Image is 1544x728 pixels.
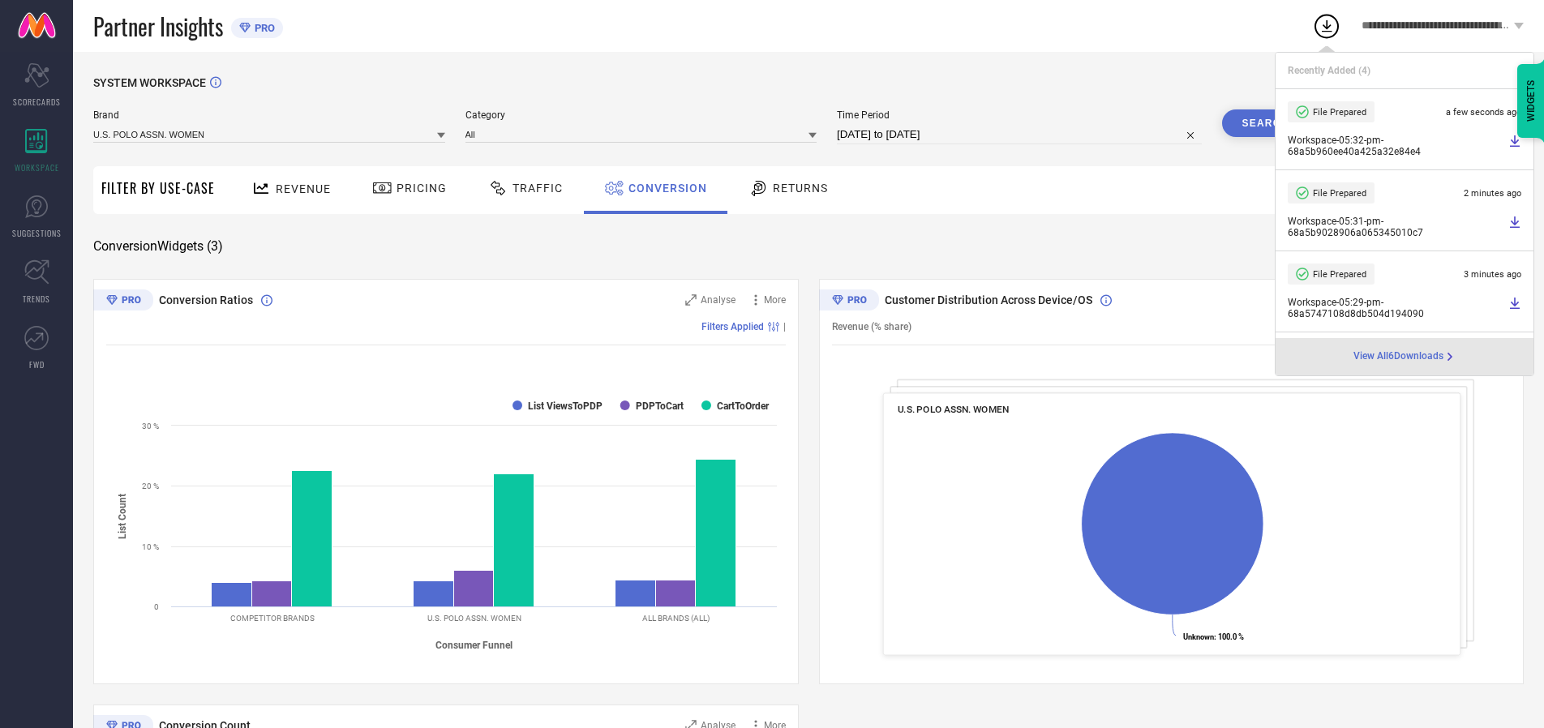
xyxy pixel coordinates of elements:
svg: Zoom [685,294,697,306]
span: Filter By Use-Case [101,178,215,198]
a: Download [1508,297,1521,319]
span: Customer Distribution Across Device/OS [885,293,1092,306]
text: CartToOrder [717,400,770,412]
tspan: Unknown [1182,632,1213,641]
input: Select time period [837,125,1202,144]
span: 3 minutes ago [1464,269,1521,280]
span: Time Period [837,109,1202,121]
text: 20 % [142,482,159,490]
div: Open download list [1312,11,1341,41]
span: SUGGESTIONS [12,227,62,239]
a: Download [1508,216,1521,238]
span: Conversion [628,182,707,195]
div: Premium [819,289,879,314]
span: Partner Insights [93,10,223,43]
span: File Prepared [1313,188,1366,199]
span: Revenue (% share) [832,321,911,332]
span: Revenue [276,182,331,195]
text: : 100.0 % [1182,632,1243,641]
span: Pricing [397,182,447,195]
span: Filters Applied [701,321,764,332]
span: Conversion Widgets ( 3 ) [93,238,223,255]
span: Category [465,109,817,121]
span: PRO [251,22,275,34]
text: 30 % [142,422,159,430]
span: Workspace - 05:31-pm - 68a5b9028906a065345010c7 [1288,216,1504,238]
div: Premium [93,289,153,314]
text: List ViewsToPDP [528,400,603,412]
span: SCORECARDS [13,96,61,108]
span: Workspace - 05:29-pm - 68a5747108d8db504d194090 [1288,297,1504,319]
span: 2 minutes ago [1464,188,1521,199]
span: | [783,321,786,332]
tspan: Consumer Funnel [435,640,513,651]
span: Returns [773,182,828,195]
span: File Prepared [1313,107,1366,118]
button: Search [1222,109,1310,137]
span: Analyse [701,294,736,306]
span: WORKSPACE [15,161,59,173]
span: File Prepared [1313,269,1366,280]
text: 10 % [142,542,159,551]
span: Workspace - 05:32-pm - 68a5b960ee40a425a32e84e4 [1288,135,1504,157]
tspan: List Count [117,493,128,538]
span: Conversion Ratios [159,293,253,306]
a: Download [1508,135,1521,157]
span: TRENDS [23,293,50,305]
span: U.S. POLO ASSN. WOMEN [897,404,1009,415]
span: Recently Added ( 4 ) [1288,65,1370,76]
span: Brand [93,109,445,121]
span: SYSTEM WORKSPACE [93,76,206,89]
span: Traffic [513,182,563,195]
text: PDPToCart [636,400,684,412]
a: View All6Downloads [1353,350,1456,363]
span: View All 6 Downloads [1353,350,1443,363]
text: ALL BRANDS (ALL) [642,614,710,623]
span: FWD [29,358,45,370]
text: 0 [154,602,159,611]
div: Open download page [1353,350,1456,363]
span: a few seconds ago [1446,107,1521,118]
text: COMPETITOR BRANDS [230,614,315,623]
text: U.S. POLO ASSN. WOMEN [427,614,521,623]
span: More [764,294,786,306]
